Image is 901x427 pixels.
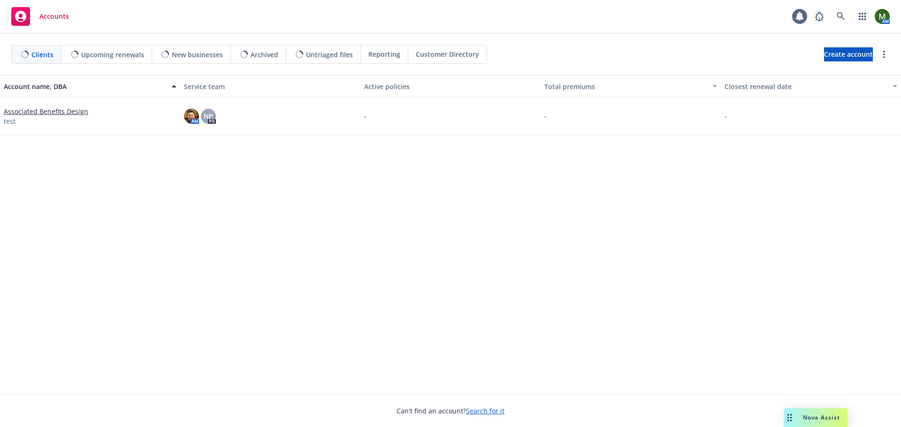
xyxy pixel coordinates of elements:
[8,3,73,30] a: Accounts
[4,106,88,116] a: Associated Benefits Design
[803,413,840,421] span: Nova Assist
[172,50,223,60] span: New businesses
[832,7,850,26] a: Search
[853,7,872,26] a: Switch app
[784,408,795,427] div: Drag to move
[466,406,504,415] a: Search for it
[725,111,727,121] span: -
[875,9,890,24] img: photo
[878,49,890,60] a: more
[180,75,360,97] button: Service team
[824,47,873,61] a: Create account
[31,50,53,60] span: Clients
[725,82,887,91] div: Closest renewal date
[368,49,400,59] span: Reporting
[416,49,479,59] span: Customer Directory
[810,7,829,26] a: Report a Bug
[184,109,199,124] img: photo
[204,111,213,121] span: NP
[824,45,873,63] span: Create account
[4,82,166,91] div: Account name, DBA
[541,75,721,97] button: Total premiums
[306,50,353,60] span: Untriaged files
[364,111,367,121] span: -
[81,50,144,60] span: Upcoming renewals
[784,408,848,427] button: Nova Assist
[184,82,357,91] div: Service team
[544,111,547,121] span: -
[364,82,537,91] div: Active policies
[360,75,541,97] button: Active policies
[4,116,15,126] span: test
[397,406,504,416] span: Can't find an account?
[721,75,901,97] button: Closest renewal date
[39,13,69,20] span: Accounts
[544,82,707,91] div: Total premiums
[251,50,278,60] span: Archived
